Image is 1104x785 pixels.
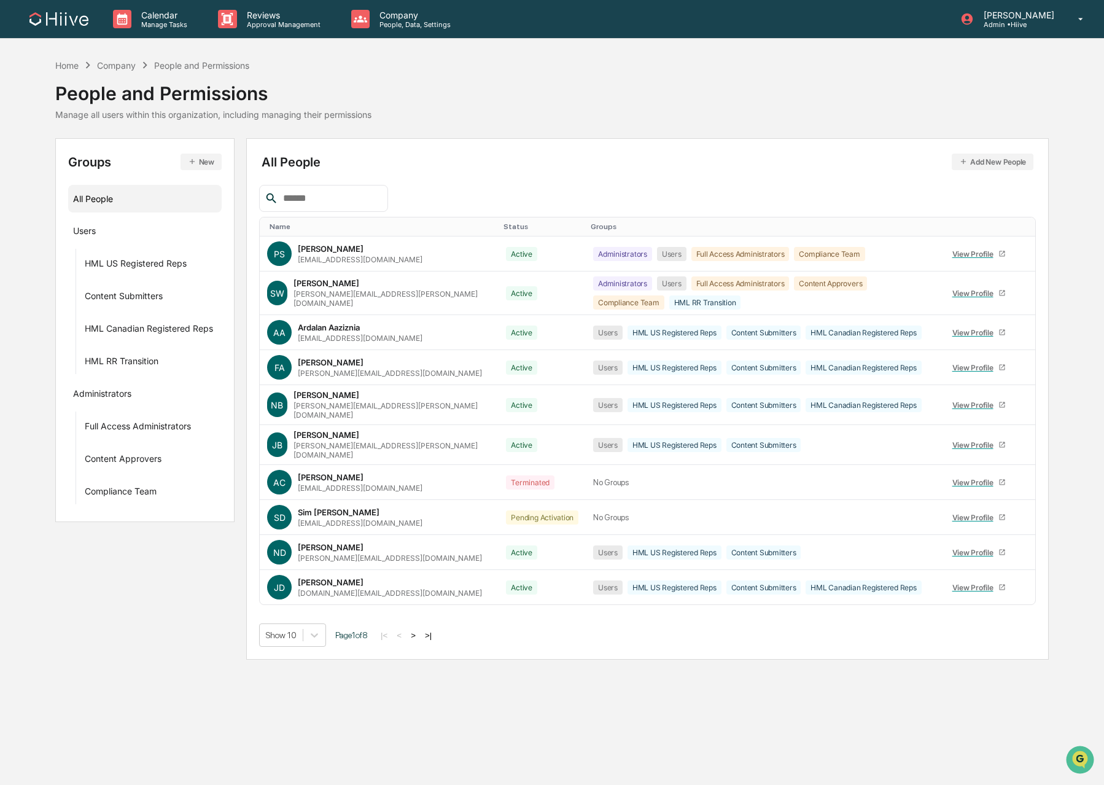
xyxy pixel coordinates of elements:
[84,150,157,172] a: 🗄️Attestations
[503,222,581,231] div: Toggle SortBy
[393,630,405,641] button: <
[952,583,998,592] div: View Profile
[68,154,222,170] div: Groups
[274,249,285,259] span: PS
[237,10,327,20] p: Reviews
[407,630,419,641] button: >
[726,398,801,412] div: Content Submitters
[1028,222,1030,231] div: Toggle SortBy
[293,441,492,459] div: [PERSON_NAME][EMAIL_ADDRESS][PERSON_NAME][DOMAIN_NAME]
[370,10,457,20] p: Company
[947,396,1011,415] a: View Profile
[273,477,286,488] span: AC
[25,155,79,167] span: Preclearance
[335,630,368,640] span: Page 1 of 8
[947,323,1011,342] a: View Profile
[974,20,1060,29] p: Admin • Hiive
[293,289,492,308] div: [PERSON_NAME][EMAIL_ADDRESS][PERSON_NAME][DOMAIN_NAME]
[974,10,1060,20] p: [PERSON_NAME]
[947,435,1011,455] a: View Profile
[25,178,77,190] span: Data Lookup
[85,356,158,370] div: HML RR Transition
[628,545,721,560] div: HML US Registered Reps
[12,156,22,166] div: 🖐️
[952,548,998,557] div: View Profile
[42,94,201,106] div: Start new chat
[181,154,222,170] button: New
[298,483,422,493] div: [EMAIL_ADDRESS][DOMAIN_NAME]
[7,150,84,172] a: 🖐️Preclearance
[73,189,217,209] div: All People
[7,173,82,195] a: 🔎Data Lookup
[298,472,363,482] div: [PERSON_NAME]
[421,630,435,641] button: >|
[952,289,998,298] div: View Profile
[298,518,422,528] div: [EMAIL_ADDRESS][DOMAIN_NAME]
[593,438,623,452] div: Users
[209,98,224,112] button: Start new chat
[947,508,1011,527] a: View Profile
[628,398,721,412] div: HML US Registered Reps
[593,326,623,340] div: Users
[273,327,286,338] span: AA
[591,222,935,231] div: Toggle SortBy
[506,510,578,525] div: Pending Activation
[85,453,161,468] div: Content Approvers
[101,155,152,167] span: Attestations
[628,361,721,375] div: HML US Registered Reps
[262,154,1033,170] div: All People
[657,247,686,261] div: Users
[298,577,363,587] div: [PERSON_NAME]
[298,553,482,563] div: [PERSON_NAME][EMAIL_ADDRESS][DOMAIN_NAME]
[506,580,537,595] div: Active
[274,512,286,523] span: SD
[298,334,422,343] div: [EMAIL_ADDRESS][DOMAIN_NAME]
[506,438,537,452] div: Active
[85,291,163,305] div: Content Submitters
[952,400,998,410] div: View Profile
[947,358,1011,377] a: View Profile
[293,401,492,420] div: [PERSON_NAME][EMAIL_ADDRESS][PERSON_NAME][DOMAIN_NAME]
[55,60,79,71] div: Home
[298,357,363,367] div: [PERSON_NAME]
[506,475,554,490] div: Terminated
[272,440,282,450] span: JB
[370,20,457,29] p: People, Data, Settings
[952,328,998,337] div: View Profile
[73,225,96,240] div: Users
[628,580,721,595] div: HML US Registered Reps
[87,208,149,217] a: Powered byPylon
[85,421,191,435] div: Full Access Administrators
[55,72,371,104] div: People and Permissions
[593,276,652,291] div: Administrators
[298,255,422,264] div: [EMAIL_ADDRESS][DOMAIN_NAME]
[274,362,285,373] span: FA
[593,580,623,595] div: Users
[794,247,865,261] div: Compliance Team
[806,398,921,412] div: HML Canadian Registered Reps
[794,276,867,291] div: Content Approvers
[154,60,249,71] div: People and Permissions
[947,284,1011,303] a: View Profile
[806,326,921,340] div: HML Canadian Registered Reps
[42,106,155,116] div: We're available if you need us!
[293,390,359,400] div: [PERSON_NAME]
[657,276,686,291] div: Users
[85,323,213,338] div: HML Canadian Registered Reps
[85,258,187,273] div: HML US Registered Reps
[628,326,721,340] div: HML US Registered Reps
[952,513,998,522] div: View Profile
[377,630,391,641] button: |<
[593,398,623,412] div: Users
[726,438,801,452] div: Content Submitters
[270,222,494,231] div: Toggle SortBy
[298,588,482,598] div: [DOMAIN_NAME][EMAIL_ADDRESS][DOMAIN_NAME]
[947,473,1011,492] a: View Profile
[122,208,149,217] span: Pylon
[12,179,22,189] div: 🔎
[952,154,1033,170] button: Add New People
[506,545,537,560] div: Active
[270,288,284,299] span: SW
[947,578,1011,597] a: View Profile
